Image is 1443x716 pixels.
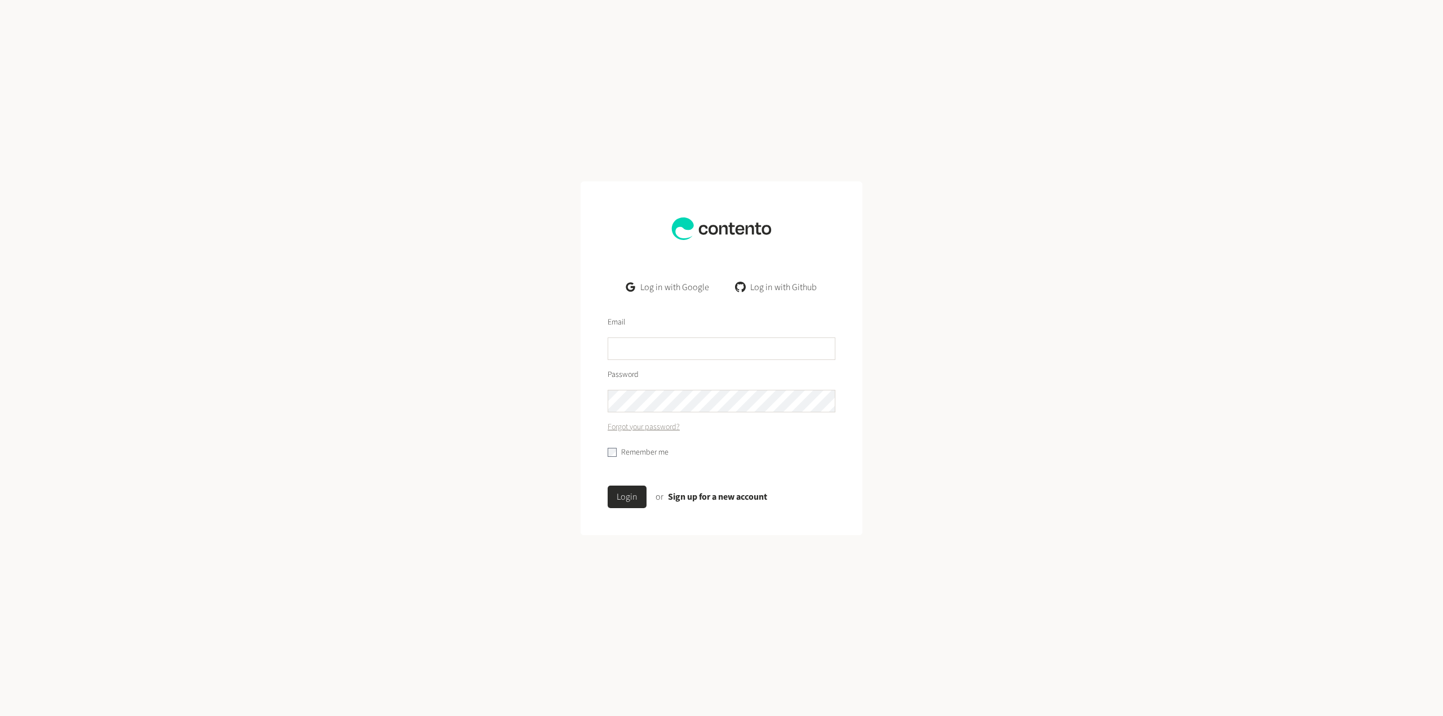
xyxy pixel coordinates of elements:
button: Login [608,486,647,508]
a: Log in with Github [727,276,826,299]
a: Forgot your password? [608,421,680,433]
label: Email [608,317,625,328]
label: Password [608,369,639,381]
span: or [656,491,663,503]
a: Sign up for a new account [668,491,767,503]
label: Remember me [621,447,669,459]
a: Log in with Google [617,276,718,299]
